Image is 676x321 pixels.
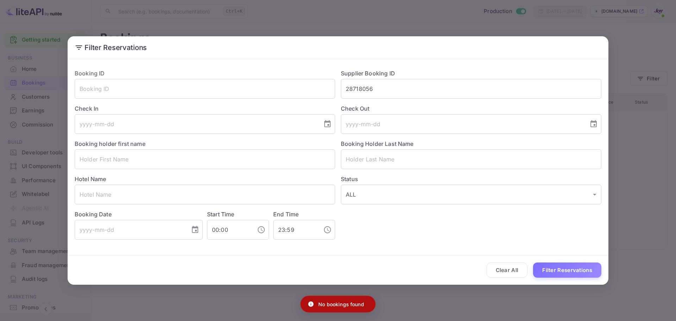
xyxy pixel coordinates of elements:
[75,185,335,204] input: Hotel Name
[75,79,335,99] input: Booking ID
[341,175,601,183] label: Status
[341,149,601,169] input: Holder Last Name
[207,211,234,218] label: Start Time
[75,220,185,240] input: yyyy-mm-dd
[341,70,395,77] label: Supplier Booking ID
[533,263,601,278] button: Filter Reservations
[207,220,251,240] input: hh:mm
[75,104,335,113] label: Check In
[587,117,601,131] button: Choose date
[68,36,608,59] h2: Filter Reservations
[341,185,601,204] div: ALL
[254,223,268,237] button: Choose time, selected time is 12:00 AM
[188,223,202,237] button: Choose date
[341,79,601,99] input: Supplier Booking ID
[341,104,601,113] label: Check Out
[320,117,334,131] button: Choose date
[75,210,203,218] label: Booking Date
[75,175,106,183] label: Hotel Name
[75,114,318,134] input: yyyy-mm-dd
[273,211,299,218] label: End Time
[75,149,335,169] input: Holder First Name
[320,223,334,237] button: Choose time, selected time is 11:59 PM
[273,220,318,240] input: hh:mm
[341,140,414,147] label: Booking Holder Last Name
[487,263,528,278] button: Clear All
[75,70,105,77] label: Booking ID
[75,140,145,147] label: Booking holder first name
[318,301,364,308] p: No bookings found
[341,114,584,134] input: yyyy-mm-dd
